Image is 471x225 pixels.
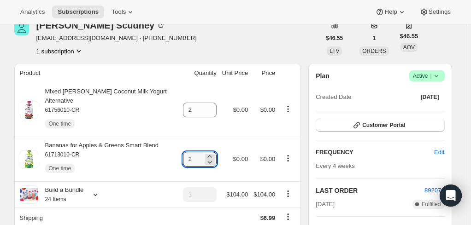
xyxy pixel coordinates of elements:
span: Settings [429,8,451,16]
span: $104.00 [253,191,275,198]
small: 24 Items [45,196,66,202]
button: Product actions [281,189,295,199]
span: $0.00 [233,106,248,113]
span: $46.55 [326,35,343,42]
span: One time [49,120,71,127]
th: Product [14,63,180,83]
span: AOV [403,44,415,51]
button: Settings [414,6,456,18]
a: 892079 [424,187,444,194]
th: Quantity [180,63,219,83]
span: $0.00 [233,156,248,162]
span: [DATE] [316,200,335,209]
span: | [430,72,431,80]
span: $104.00 [226,191,248,198]
span: $0.00 [260,106,276,113]
div: [PERSON_NAME] Scudney [36,21,166,30]
button: Subscriptions [52,6,104,18]
button: Product actions [36,46,83,56]
h2: FREQUENCY [316,148,434,157]
span: [DATE] [421,93,439,101]
div: Bananas for Apples & Greens Smart Blend [38,141,159,178]
span: $6.99 [260,214,276,221]
small: 61756010-CR [45,107,80,113]
span: Every 4 weeks [316,162,355,169]
button: Help [370,6,412,18]
button: Product actions [281,153,295,163]
th: Unit Price [219,63,251,83]
button: Tools [106,6,141,18]
span: Edit [434,148,444,157]
span: Help [384,8,397,16]
span: Subscriptions [58,8,99,16]
h2: LAST ORDER [316,186,424,195]
div: Mixed [PERSON_NAME] Coconut Milk Yogurt Alternative [38,87,177,133]
span: Tools [112,8,126,16]
span: Mathilde Scudney [14,21,29,35]
span: Fulfilled [422,201,441,208]
span: 1 [373,35,376,42]
button: [DATE] [415,91,445,104]
div: Open Intercom Messenger [440,185,462,207]
span: ORDERS [362,48,386,54]
button: Edit [429,145,450,160]
button: Product actions [281,104,295,114]
button: Shipping actions [281,212,295,222]
button: Customer Portal [316,119,444,132]
img: product img [20,101,38,119]
img: product img [20,150,38,168]
span: Active [413,71,441,81]
th: Price [251,63,278,83]
small: 61713010-CR [45,151,80,158]
button: Analytics [15,6,50,18]
span: Created Date [316,92,351,102]
div: Build a Bundle [38,185,84,204]
h2: Plan [316,71,330,81]
span: $46.55 [400,32,418,41]
span: One time [49,165,71,172]
span: Analytics [20,8,45,16]
button: 1 [367,32,382,45]
span: Customer Portal [362,121,405,129]
button: 892079 [424,186,444,195]
span: [EMAIL_ADDRESS][DOMAIN_NAME] · [PHONE_NUMBER] [36,34,197,43]
button: $46.55 [321,32,349,45]
span: LTV [330,48,339,54]
span: $0.00 [260,156,276,162]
